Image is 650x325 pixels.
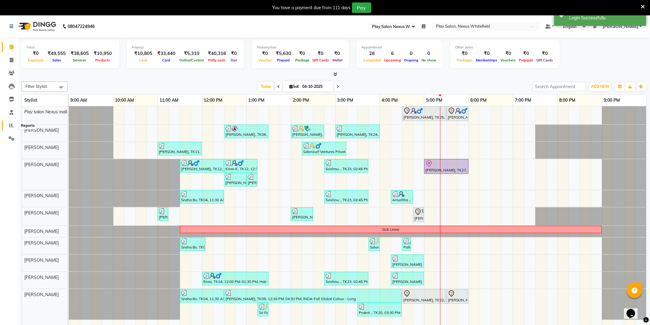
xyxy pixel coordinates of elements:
div: Finance [132,45,239,50]
div: ₹49,555 [45,50,68,57]
div: [PERSON_NAME], TK17, 02:00 PM-02:45 PM, Shampoo and conditioner [KERASTASE] Short [292,126,323,137]
div: 0 [420,50,438,57]
a: 9:00 PM [602,96,622,105]
button: Pay [352,2,371,13]
div: Prakrit ., TK20, 03:30 PM-04:30 PM, Hair Cut [DEMOGRAPHIC_DATA] (Head Stylist) [358,304,401,315]
div: [PERSON_NAME], TK09, 12:30 PM-04:30 PM, INOA-Full Global Colour - Long [225,290,401,302]
div: 0 [402,50,420,57]
span: Memberships [474,58,499,62]
button: ADD NEW [590,82,611,91]
span: Online/Custom [178,58,206,62]
div: ₹0 [311,50,331,57]
div: Sneha Bv, TK04, 11:30 AM-12:30 PM, Hair Cut-Girl senior stylist [181,191,223,203]
a: 13 [593,24,597,29]
span: [PERSON_NAME] [24,210,59,216]
a: 2:00 PM [291,96,311,105]
div: Salonsurf Ventures Private Limited, TK15, 03:45 PM-04:00 PM, Threading-Eye Brow Shaping [369,238,379,250]
div: ₹0 [257,50,273,57]
span: [PERSON_NAME] [24,240,59,246]
div: ₹33,440 [155,50,178,57]
div: [PERSON_NAME], TK12, 11:30 AM-12:30 PM, Hair Cut Men (Senior stylist) [181,160,223,172]
span: Vouchers [499,58,518,62]
span: Card [161,58,172,62]
div: [PERSON_NAME] ., TK28, 04:15 PM-05:00 PM, Cat Eye Polish [392,256,423,267]
div: Pallavi M, TK19, 04:30 PM-04:35 PM, Gel Nail Polish Removal [403,238,410,250]
span: Package [294,58,311,62]
span: [PERSON_NAME] [603,23,638,30]
span: Sales [51,58,63,62]
div: You have a payment due from 111 days [272,5,351,11]
span: Ongoing [402,58,420,62]
b: 08047224946 [68,18,95,35]
span: Packages [455,58,474,62]
div: Login Successfully. [570,15,642,21]
span: [PERSON_NAME] [24,292,59,297]
a: 10:00 AM [113,96,135,105]
span: [PERSON_NAME] [24,162,59,167]
span: No show [420,58,438,62]
div: [PERSON_NAME], TK22, 04:30 PM-05:30 PM, Hair Cut Men (Head Stylist) [403,290,446,303]
a: 9:00 AM [69,96,88,105]
span: Today [258,82,274,91]
div: ₹0 [294,50,311,57]
div: Sneha Bv, TK04, 11:30 AM-12:30 PM, Hair Cut [DEMOGRAPHIC_DATA] (Head Stylist) [181,290,223,302]
div: ₹0 [499,50,518,57]
div: [PERSON_NAME], TK27, 05:00 PM-06:00 PM, Hair Cut Men (Senior stylist) [425,160,468,173]
span: Play salon Nexus mall [24,109,67,115]
div: [PERSON_NAME], TK21, 02:00 PM-02:30 PM, Threading-Eye Brow Shaping,3G upper lip [292,208,312,220]
span: Upcoming [382,58,402,62]
span: Filter Stylist [25,84,47,89]
div: ₹0 [26,50,45,57]
div: ₹5,310 [178,50,206,57]
div: Kiran K, TK12, 12:30 PM-01:15 PM, INOA MEN GLOBAL COLOR [225,160,257,172]
div: Appointment [362,45,438,50]
div: ₹0 [331,50,344,57]
div: Sick Leave [382,227,400,232]
div: ₹10,805 [132,50,155,57]
div: [PERSON_NAME], TK06, 12:30 PM-01:30 PM, [PERSON_NAME] Shave,Hair Cut Men (Senior stylist) [225,126,268,137]
span: Expenses [26,58,45,62]
div: Redemption [257,45,344,50]
span: Completed [362,58,382,62]
span: Prepaids [518,58,535,62]
div: [PERSON_NAME], TK18, 12:30 PM-01:00 PM, Hair Cut Men (Senior stylist) [225,174,246,186]
div: ₹10,950 [91,50,114,57]
span: Voucher [257,58,273,62]
div: Svishnu ., TK23, 02:45 PM-03:45 PM, Hair Cut [DEMOGRAPHIC_DATA] (Senior Stylist) [325,191,368,203]
span: Gift Cards [311,58,331,62]
div: ₹0 [455,50,474,57]
a: 7:00 PM [513,96,533,105]
div: Reports [19,122,36,130]
div: ₹0 [474,50,499,57]
div: ₹5,630 [273,50,294,57]
span: [PERSON_NAME] [24,193,59,198]
span: [PERSON_NAME] [24,127,59,133]
span: Gift Cards [535,58,555,62]
div: ₹0 [518,50,535,57]
a: 12:00 PM [202,96,224,105]
a: 4:00 PM [380,96,399,105]
input: Search Appointment [532,82,586,91]
span: Sat [288,84,300,89]
div: [PERSON_NAME], TK18, 01:00 PM-01:15 PM, [PERSON_NAME] Shaping [247,174,257,186]
div: [PERSON_NAME], TK25, 04:30 PM-05:30 PM, Hair Cut Men (Senior stylist) [403,107,446,120]
div: Sneha Bv, TK04, 11:30 AM-12:05 PM, Threading EB,UL,Threading-Forhead [181,238,205,250]
div: ₹38,605 [68,50,91,57]
span: [PERSON_NAME] [24,257,59,263]
div: [PERSON_NAME], TK22, 05:30 PM-06:00 PM, [PERSON_NAME] Shaping [447,290,468,303]
div: 6 [382,50,402,57]
div: Total [26,45,114,50]
div: Amuritha ., TK26, 04:15 PM-04:45 PM, Hair Cut - Fringe senior stylist [392,191,412,203]
div: [PERSON_NAME], TK24, 03:00 PM-04:00 PM, Hair Cut Men (Senior stylist) [336,126,379,137]
div: Enea, TK14, 12:00 PM-01:30 PM, Hair Cut Men (Senior stylist),[PERSON_NAME] Shaping [203,273,268,284]
a: 6:00 PM [469,96,488,105]
span: Products [94,58,112,62]
span: Wallet [331,58,344,62]
div: Other sales [455,45,555,50]
div: ₹40,316 [206,50,229,57]
div: Salonsurf Ventures Private Limited, TK15, 02:15 PM-03:15 PM, Hair Cut [DEMOGRAPHIC_DATA] (Senior ... [303,143,346,155]
a: 8:00 PM [558,96,577,105]
a: 11:00 AM [158,96,180,105]
img: logo [16,18,58,35]
span: [PERSON_NAME] [24,145,59,150]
